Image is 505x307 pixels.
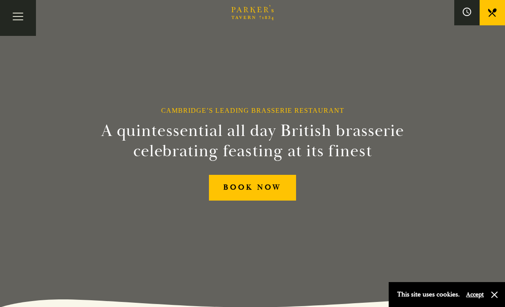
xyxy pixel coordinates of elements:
[466,291,484,299] button: Accept
[209,175,296,201] a: BOOK NOW
[490,291,499,299] button: Close and accept
[161,106,344,114] h1: Cambridge’s Leading Brasserie Restaurant
[397,288,460,301] p: This site uses cookies.
[93,121,412,161] h2: A quintessential all day British brasserie celebrating feasting at its finest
